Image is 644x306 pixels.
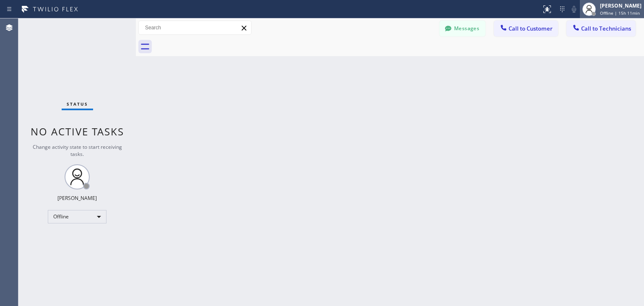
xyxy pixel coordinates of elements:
[600,2,641,9] div: [PERSON_NAME]
[600,10,640,16] span: Offline | 15h 11min
[31,124,124,138] span: No active tasks
[439,21,486,36] button: Messages
[581,25,631,32] span: Call to Technicians
[67,101,88,107] span: Status
[139,21,251,34] input: Search
[566,21,636,36] button: Call to Technicians
[509,25,553,32] span: Call to Customer
[568,3,580,15] button: Mute
[48,210,106,223] div: Offline
[57,194,97,202] div: [PERSON_NAME]
[33,143,122,158] span: Change activity state to start receiving tasks.
[494,21,558,36] button: Call to Customer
